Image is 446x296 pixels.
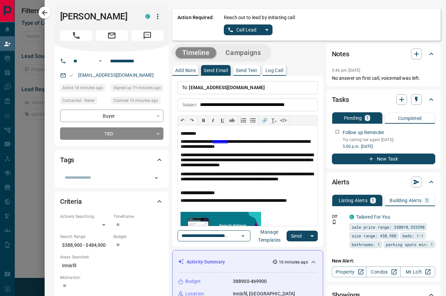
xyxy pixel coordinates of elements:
[111,97,163,106] div: Tue Aug 12 2025
[145,14,150,19] div: condos.ca
[260,116,269,125] button: 🔗
[229,118,235,123] s: ab
[60,260,163,271] p: Innisfil
[356,214,390,220] a: Tailored For You
[96,30,128,41] span: Email
[178,14,214,35] p: Action Required:
[352,224,425,230] span: sale price range: 350010,533390
[111,84,163,94] div: Tue Aug 12 2025
[178,81,318,94] p: To:
[386,241,433,248] span: parking spots min: 1
[62,97,95,104] span: Contacted - Never
[60,193,163,210] div: Criteria
[60,127,163,140] div: TBD
[219,47,267,58] button: Campaigns
[185,278,201,285] p: Budget
[332,214,345,220] p: Off
[332,267,366,277] a: Property
[352,232,396,239] span: size range: 450,988
[78,72,154,78] a: [EMAIL_ADDRESS][DOMAIN_NAME]
[60,240,110,251] p: $388,900 - $484,900
[371,198,374,203] p: 1
[339,198,368,203] p: Listing Alerts
[332,94,349,105] h2: Tasks
[349,215,354,219] div: condos.ca
[60,30,92,41] span: Call
[332,68,360,73] p: 5:46 pm [DATE]
[113,84,161,91] span: Signed up 19 minutes ago
[366,116,369,120] p: 1
[279,259,308,265] p: 16 minutes ago
[96,57,104,65] button: Open
[60,152,163,168] div: Tags
[199,116,208,125] button: 𝐁
[344,116,362,120] p: Pending
[239,116,248,125] button: Numbered list
[60,155,74,165] h2: Tags
[175,68,196,73] p: Add Note
[366,267,401,277] a: Condos
[60,214,110,220] p: Actively Searching:
[69,73,73,78] svg: Email Valid
[60,234,110,240] p: Search Range:
[343,137,435,143] p: Try calling her again [DATE].
[332,154,435,164] button: New Task
[402,232,424,239] span: beds: 1-1
[60,254,163,260] p: Areas Searched:
[181,212,261,247] img: search_like_a_pro.jpg
[332,257,435,264] p: New Alert:
[178,116,187,125] button: ↶
[152,173,161,183] button: Open
[60,84,108,94] div: Tue Aug 12 2025
[60,11,135,22] h1: [PERSON_NAME]
[398,116,422,121] p: Completed
[204,68,228,73] p: Send Email
[208,116,218,125] button: 𝑰
[218,116,227,125] button: 𝐔
[113,214,163,220] p: Timeframe:
[176,47,216,58] button: Timeline
[390,198,422,203] p: Building Alerts
[113,234,163,240] p: Budget:
[248,116,258,125] button: Bullet list
[233,278,267,285] p: 388900-469900
[187,116,197,125] button: ↷
[60,196,82,207] h2: Criteria
[183,102,197,108] p: Subject:
[236,68,257,73] p: Send Text
[332,46,435,62] div: Notes
[113,97,158,104] span: Claimed 16 minutes ago
[287,231,318,241] div: split button
[332,174,435,190] div: Alerts
[131,30,163,41] span: Message
[178,256,317,268] div: Activity Summary16 minutes ago
[332,220,337,224] svg: Push Notification Only
[400,267,435,277] a: Mr.Loft
[60,110,163,122] div: Buyer
[426,198,428,203] p: 1
[269,116,279,125] button: T̲ₓ
[265,68,283,73] p: Log Call
[227,116,237,125] button: ab
[224,24,261,35] button: Call Lead
[343,143,435,150] p: 5:00 p.m. [DATE]
[187,258,225,265] p: Activity Summary
[252,231,287,241] button: Manage Templates
[224,24,272,35] div: split button
[224,14,295,21] p: Reach out to lead by initiating call
[221,118,224,123] span: 𝐔
[238,231,248,241] button: Open
[352,241,380,248] span: bathrooms: 1
[189,85,265,90] span: [EMAIL_ADDRESS][DOMAIN_NAME]
[332,49,349,59] h2: Notes
[287,231,306,241] button: Send
[332,75,435,82] p: No answer on first call, voicemail was left.
[60,275,163,281] p: Motivation:
[62,84,103,91] span: Active 18 minutes ago
[343,129,384,136] p: Follow up Reminder
[332,92,435,108] div: Tasks
[332,177,349,187] h2: Alerts
[279,116,288,125] button: </>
